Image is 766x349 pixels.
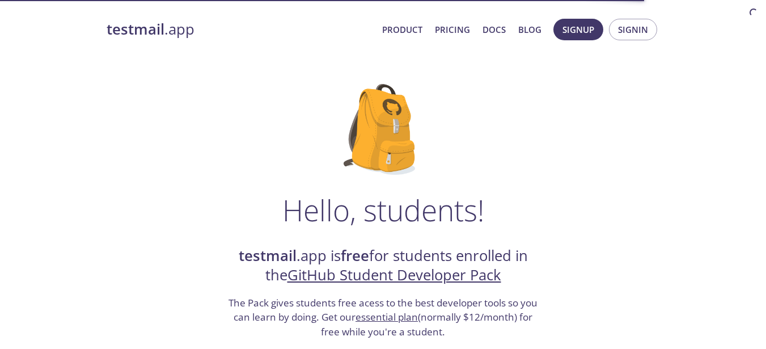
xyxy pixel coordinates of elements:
a: GitHub Student Developer Pack [287,265,501,285]
strong: testmail [107,19,164,39]
button: Signup [553,19,603,40]
a: testmail.app [107,20,373,39]
h3: The Pack gives students free acess to the best developer tools so you can learn by doing. Get our... [227,296,539,339]
a: Pricing [435,22,470,37]
h2: .app is for students enrolled in the [227,246,539,285]
strong: free [341,246,369,266]
a: Blog [518,22,541,37]
h1: Hello, students! [282,193,484,227]
a: essential plan [356,310,418,323]
a: Docs [483,22,506,37]
button: Signin [609,19,657,40]
span: Signup [562,22,594,37]
a: Product [382,22,422,37]
strong: testmail [239,246,297,266]
span: Signin [618,22,648,37]
img: github-student-backpack.png [344,84,422,175]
